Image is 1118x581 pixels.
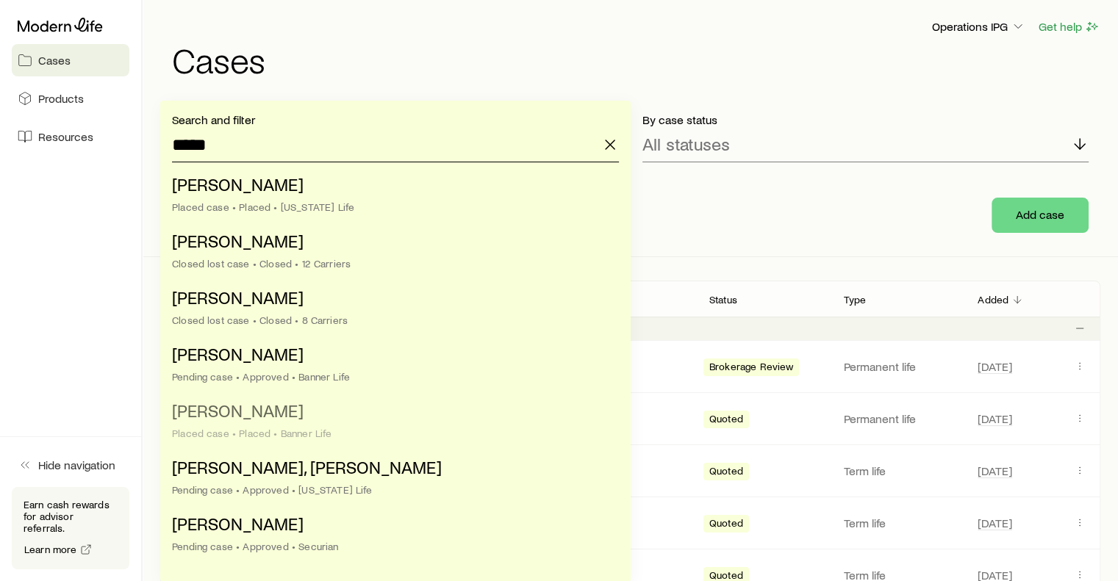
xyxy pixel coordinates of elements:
[172,314,610,326] div: Closed lost case • Closed • 8 Carriers
[172,343,304,364] span: [PERSON_NAME]
[172,371,610,383] div: Pending case • Approved • Banner Life
[24,499,118,534] p: Earn cash rewards for advisor referrals.
[172,513,304,534] span: [PERSON_NAME]
[709,361,794,376] span: Brokerage Review
[844,294,867,306] p: Type
[709,294,737,306] p: Status
[172,541,610,552] div: Pending case • Approved • Securian
[992,198,1089,233] button: Add case
[172,286,304,308] span: [PERSON_NAME]
[575,411,686,426] p: 6 carriers
[575,516,686,530] p: 13 carriers
[978,516,1012,530] span: [DATE]
[172,484,610,496] div: Pending case • Approved • [US_STATE] Life
[844,463,955,478] p: Term life
[12,82,129,115] a: Products
[12,449,129,481] button: Hide navigation
[575,359,686,374] p: —
[1038,18,1100,35] button: Get help
[978,411,1012,426] span: [DATE]
[844,516,955,530] p: Term life
[978,463,1012,478] span: [DATE]
[172,173,304,195] span: [PERSON_NAME]
[12,120,129,153] a: Resources
[172,400,304,421] span: [PERSON_NAME]
[931,18,1026,36] button: Operations IPG
[38,458,115,472] span: Hide navigation
[844,359,955,374] p: Permanent life
[709,413,743,428] span: Quoted
[172,456,442,477] span: [PERSON_NAME], [PERSON_NAME]
[172,451,610,508] li: Davis, Everson
[12,487,129,569] div: Earn cash rewards for advisor referrals.Learn more
[978,294,1008,306] p: Added
[172,281,610,338] li: Davis, Amy
[642,112,1089,127] p: By case status
[172,508,610,564] li: Davis, Jovie
[709,465,743,480] span: Quoted
[24,544,77,555] span: Learn more
[172,230,304,251] span: [PERSON_NAME]
[38,91,84,106] span: Products
[642,134,730,154] p: All statuses
[172,258,610,270] div: Closed lost case • Closed • 12 Carriers
[172,112,619,127] p: Search and filter
[12,44,129,76] a: Cases
[172,42,1100,77] h1: Cases
[38,129,93,144] span: Resources
[932,19,1025,34] p: Operations IPG
[172,201,610,213] div: Placed case • Placed • [US_STATE] Life
[38,53,71,68] span: Cases
[172,427,610,439] div: Placed case • Placed • Banner Life
[172,225,610,281] li: Davis, Benjamin
[709,517,743,533] span: Quoted
[172,338,610,394] li: Davis, Benjamin
[575,463,686,478] p: 5 carriers
[172,168,610,225] li: Davis, William
[978,359,1012,374] span: [DATE]
[844,411,955,426] p: Permanent life
[172,394,610,451] li: Davis, Amy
